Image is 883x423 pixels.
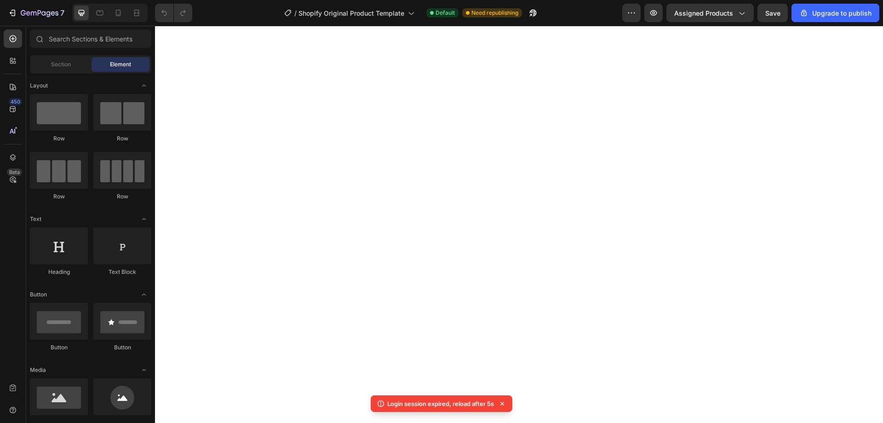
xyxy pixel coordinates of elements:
span: Assigned Products [674,8,733,18]
div: Upgrade to publish [799,8,872,18]
span: Default [436,9,455,17]
span: / [294,8,297,18]
div: Heading [30,268,88,276]
span: Toggle open [137,287,151,302]
button: Upgrade to publish [791,4,879,22]
span: Layout [30,81,48,90]
span: Text [30,215,41,223]
span: Shopify Original Product Template [298,8,404,18]
span: Media [30,366,46,374]
button: Assigned Products [666,4,754,22]
span: Toggle open [137,78,151,93]
iframe: Intercom live chat [852,378,874,400]
iframe: Design area [155,26,883,423]
span: Button [30,290,47,299]
div: Undo/Redo [155,4,192,22]
input: Search Sections & Elements [30,29,151,48]
div: Button [93,343,151,352]
p: Login session expired, reload after 5s [387,399,494,408]
button: Save [757,4,788,22]
div: Beta [7,168,22,176]
div: Button [30,343,88,352]
div: Row [93,192,151,201]
div: Row [93,134,151,143]
span: Section [51,60,71,69]
button: 7 [4,4,69,22]
div: Row [30,134,88,143]
div: 450 [9,98,22,105]
div: Row [30,192,88,201]
span: Element [110,60,131,69]
p: 7 [60,7,64,18]
span: Need republishing [471,9,518,17]
span: Save [765,9,780,17]
span: Toggle open [137,212,151,226]
div: Text Block [93,268,151,276]
span: Toggle open [137,363,151,377]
